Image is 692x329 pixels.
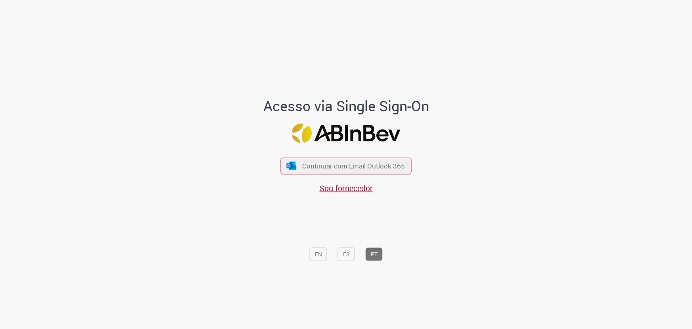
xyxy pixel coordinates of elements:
button: ícone Azure/Microsoft 360 Continuar com Email Outlook 365 [281,158,412,174]
img: ícone Azure/Microsoft 360 [286,162,297,170]
h1: Acesso via Single Sign-On [236,98,456,114]
button: PT [366,248,383,261]
img: Logo ABInBev [292,124,401,143]
a: Sou fornecedor [320,182,373,193]
button: ES [338,248,355,261]
span: Continuar com Email Outlook 365 [302,161,405,170]
button: EN [310,248,327,261]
